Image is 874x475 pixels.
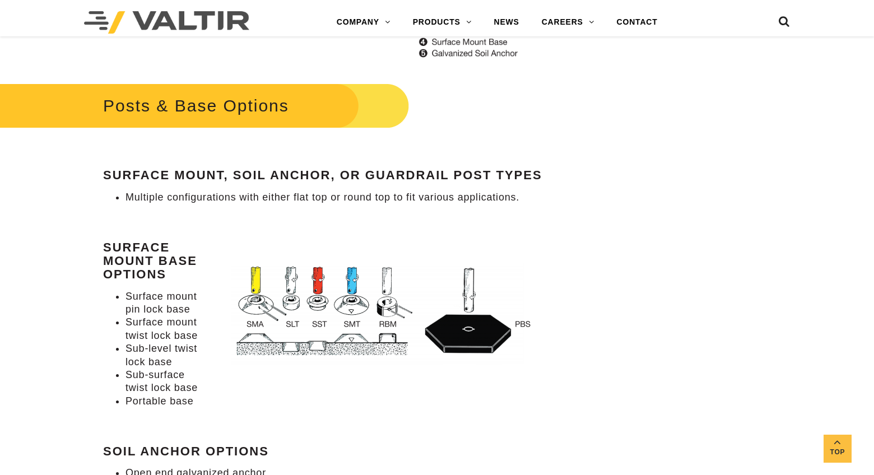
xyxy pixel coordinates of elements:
a: CAREERS [531,11,606,34]
strong: Soil Anchor Options [103,444,269,458]
li: Sub-level twist lock base [125,342,552,369]
li: Multiple configurations with either flat top or round top to fit various applications. [125,191,552,204]
a: COMPANY [326,11,402,34]
a: CONTACT [606,11,669,34]
a: PRODUCTS [402,11,483,34]
li: Portable base [125,395,552,408]
span: Top [824,446,852,459]
li: Sub-surface twist lock base [125,369,552,395]
a: NEWS [483,11,531,34]
strong: Surface Mount Base Options [103,240,197,281]
li: Surface mount twist lock base [125,316,552,342]
img: Valtir [84,11,249,34]
li: Surface mount pin lock base [125,290,552,316]
strong: Surface Mount, Soil Anchor, or Guardrail Post Types [103,168,542,182]
a: Top [824,435,852,463]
